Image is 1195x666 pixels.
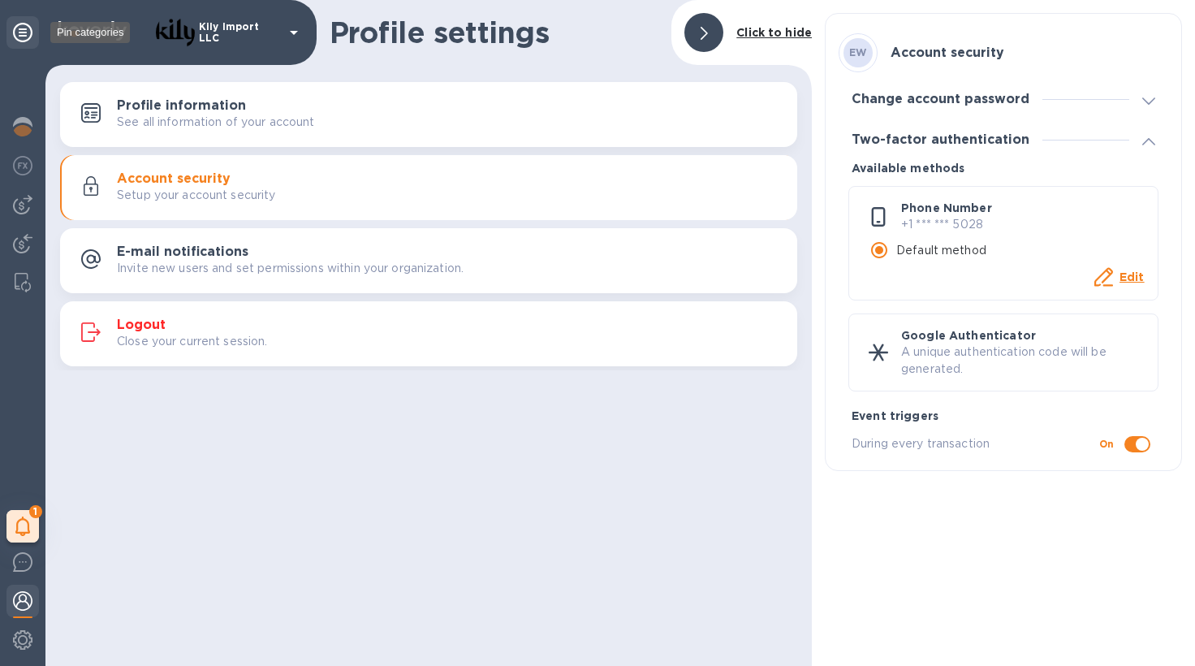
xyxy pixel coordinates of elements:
span: 1 [29,505,42,518]
p: See all information of your account [117,114,315,131]
h3: Account security [117,171,231,187]
p: Setup your account security [117,187,276,204]
button: E-mail notificationsInvite new users and set permissions within your organization. [60,228,797,293]
h3: Profile information [117,98,246,114]
b: Click to hide [736,26,812,39]
h3: Logout [117,318,166,333]
p: A unique authentication code will be generated. [901,344,1145,378]
button: Profile informationSee all information of your account [60,82,797,147]
p: Google Authenticator [901,327,1145,344]
p: Default method [896,242,986,259]
h3: E-mail notifications [117,244,248,260]
b: EW [849,46,867,58]
p: Invite new users and set permissions within your organization. [117,260,464,277]
u: Edit [1120,270,1145,283]
button: Account securitySetup your account security [60,155,797,220]
p: Close your current session. [117,333,268,350]
p: Phone Number [901,200,1145,216]
h3: Account security [891,45,1004,61]
p: Event triggers [852,408,1162,424]
h3: Two-factor authentication [852,132,1029,148]
h1: Profile settings [330,15,658,50]
b: On [1099,438,1115,450]
p: Kily Import LLC [199,21,280,44]
p: During every transaction [852,435,1099,452]
div: EWAccount security [839,27,1168,79]
button: LogoutClose your current session. [60,301,797,366]
h3: Change account password [852,92,1029,107]
img: Foreign exchange [13,156,32,175]
p: Available methods [852,160,1162,176]
img: Logo [58,21,127,41]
